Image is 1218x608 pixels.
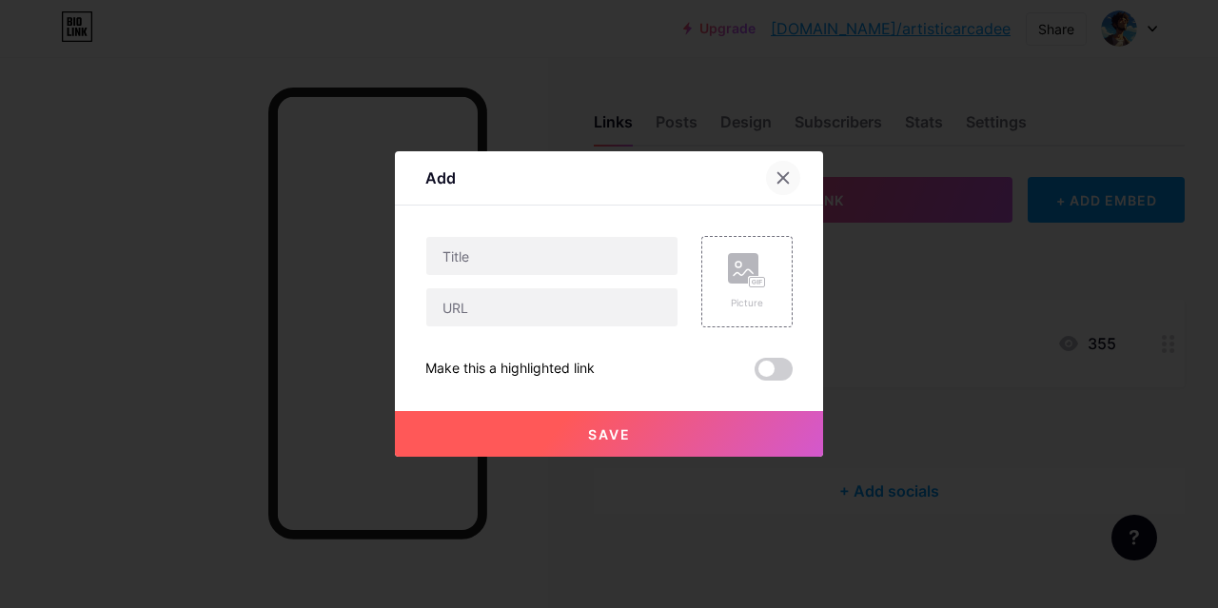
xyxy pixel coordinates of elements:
div: Picture [728,296,766,310]
span: Save [588,426,631,442]
input: Title [426,237,678,275]
div: Add [425,167,456,189]
input: URL [426,288,678,326]
button: Save [395,411,823,457]
div: Make this a highlighted link [425,358,595,381]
